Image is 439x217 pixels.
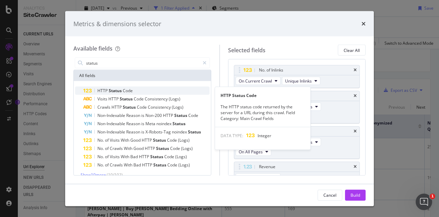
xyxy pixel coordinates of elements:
span: HTTP [142,162,153,168]
div: Available fields [73,45,112,52]
span: Status [153,137,167,143]
div: RevenuetimesOn Current Crawl [234,162,360,185]
span: No. [97,162,105,168]
span: With [124,145,133,151]
span: HTTP [163,112,174,118]
span: Consistency [145,96,169,102]
span: of [105,145,110,151]
span: No. [97,145,105,151]
span: With [121,154,130,160]
div: The HTTP status code returned by the server for a URL during this crawl. Field Category: Main Cra... [215,104,310,121]
button: On Current Crawl [236,77,281,85]
span: (Logs) [175,154,187,160]
button: Unique Inlinks [282,77,320,85]
div: No. of Inlinks [259,67,283,74]
span: 1 [430,194,435,199]
iframe: Intercom live chat [416,194,432,210]
span: of [105,137,110,143]
span: X-Robots-Tag [145,129,172,135]
span: Code [167,162,178,168]
div: Clear All [344,47,360,53]
div: times [361,19,366,28]
span: With [121,137,130,143]
span: Visits [110,154,121,160]
div: Metrics & dimensions selector [73,19,161,28]
span: Non-Indexable [97,112,126,118]
span: HTTP [108,96,120,102]
span: Status [173,121,186,127]
span: Code [164,154,175,160]
button: On All Pages [236,148,271,156]
span: is [141,121,145,127]
span: Code [167,137,178,143]
span: Non-Indexable [97,121,126,127]
span: Crawls [110,145,124,151]
span: Good [130,137,142,143]
input: Search by field name [85,58,200,68]
span: noindex [172,129,188,135]
span: Code [134,96,145,102]
div: times [354,94,357,98]
span: Status [156,145,170,151]
div: times [354,165,357,169]
div: Selected fields [228,46,265,54]
span: Visits [97,96,108,102]
div: Build [351,192,360,198]
span: Status [150,154,164,160]
span: Reason [126,121,141,127]
span: Integer [258,133,271,139]
button: Cancel [318,189,342,200]
span: Code [170,145,181,151]
span: Status [120,96,134,102]
span: (Logs) [178,162,190,168]
span: Crawls [110,162,124,168]
span: DATA TYPE: [221,133,243,139]
span: Code [123,88,133,94]
span: of [105,154,110,160]
span: Crawls [97,104,111,110]
span: (Logs) [172,104,183,110]
div: HTTP Status Code [215,92,310,98]
span: On All Pages [239,149,263,154]
span: of [105,162,110,168]
span: Visits [110,137,121,143]
span: HTTP [97,88,109,94]
span: is [141,129,145,135]
div: Revenue [259,163,275,170]
span: Bad [130,154,139,160]
span: HTTP [145,145,156,151]
span: noindex [156,121,173,127]
span: No. [97,137,105,143]
div: All fields [74,70,211,81]
span: Code [137,104,148,110]
span: (Logs) [181,145,193,151]
button: Clear All [338,45,366,56]
span: Bad [133,162,142,168]
span: Status [109,88,123,94]
span: Status [123,104,137,110]
span: On Current Crawl [239,174,272,180]
span: (Logs) [178,137,190,143]
span: Reason [126,129,141,135]
span: Meta [145,121,156,127]
div: Cancel [323,192,336,198]
span: Code [188,112,198,118]
span: Consistency [148,104,172,110]
span: HTTP [139,154,150,160]
span: With [124,162,133,168]
div: times [354,129,357,133]
div: No. of InlinkstimesOn Current CrawlUnique Inlinks [234,65,360,88]
button: Build [345,189,366,200]
span: is [141,112,145,118]
span: Show 10 more [81,172,106,178]
span: Reason [126,112,141,118]
span: HTTP [142,137,153,143]
span: Unique Inlinks [285,78,312,84]
span: Status [153,162,167,168]
span: Status [188,129,201,135]
div: times [354,68,357,72]
span: Good [133,145,145,151]
span: (Logs) [169,96,180,102]
span: Non-200 [145,112,163,118]
span: No. [97,154,105,160]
